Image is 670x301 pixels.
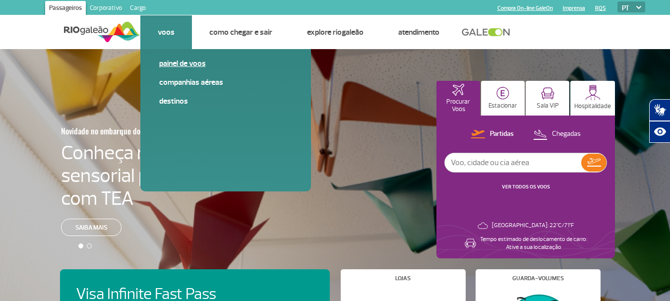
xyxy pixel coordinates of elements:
a: Companhias Aéreas [159,77,292,88]
a: Cargo [126,1,150,17]
button: Hospitalidade [570,81,615,116]
button: Procurar Voos [436,81,480,116]
p: Tempo estimado de deslocamento de carro: Ative a sua localização [480,236,587,251]
button: Sala VIP [526,81,569,116]
button: Abrir tradutor de língua de sinais. [649,99,670,121]
button: VER TODOS OS VOOS [499,183,553,191]
a: Como chegar e sair [209,27,272,37]
p: Procurar Voos [441,98,475,113]
a: Destinos [159,96,292,107]
input: Voo, cidade ou cia aérea [445,153,581,172]
p: Partidas [490,129,514,139]
h4: Conheça nossa sala sensorial para passageiros com TEA [61,141,275,210]
h3: Novidade no embarque doméstico [61,120,227,141]
h4: Lojas [395,276,411,281]
p: [GEOGRAPHIC_DATA]: 22°C/71°F [492,222,574,230]
button: Abrir recursos assistivos. [649,121,670,143]
button: Chegadas [530,128,584,141]
button: Partidas [468,128,517,141]
img: hospitality.svg [585,85,601,100]
p: Estacionar [488,102,517,110]
a: Explore RIOgaleão [307,27,364,37]
p: Sala VIP [537,102,559,110]
img: carParkingHome.svg [496,87,509,100]
a: Imprensa [563,5,585,11]
a: Passageiros [45,1,86,17]
a: Voos [158,27,175,37]
p: Hospitalidade [574,103,611,110]
a: RQS [595,5,606,11]
a: Atendimento [398,27,439,37]
img: airplaneHomeActive.svg [452,84,464,96]
p: Chegadas [552,129,581,139]
div: Plugin de acessibilidade da Hand Talk. [649,99,670,143]
a: Saiba mais [61,219,122,236]
h4: Guarda-volumes [512,276,564,281]
a: Compra On-line GaleOn [497,5,553,11]
a: Corporativo [86,1,126,17]
button: Estacionar [481,81,525,116]
img: vipRoom.svg [541,87,554,100]
a: VER TODOS OS VOOS [502,183,550,190]
a: Painel de voos [159,58,292,69]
